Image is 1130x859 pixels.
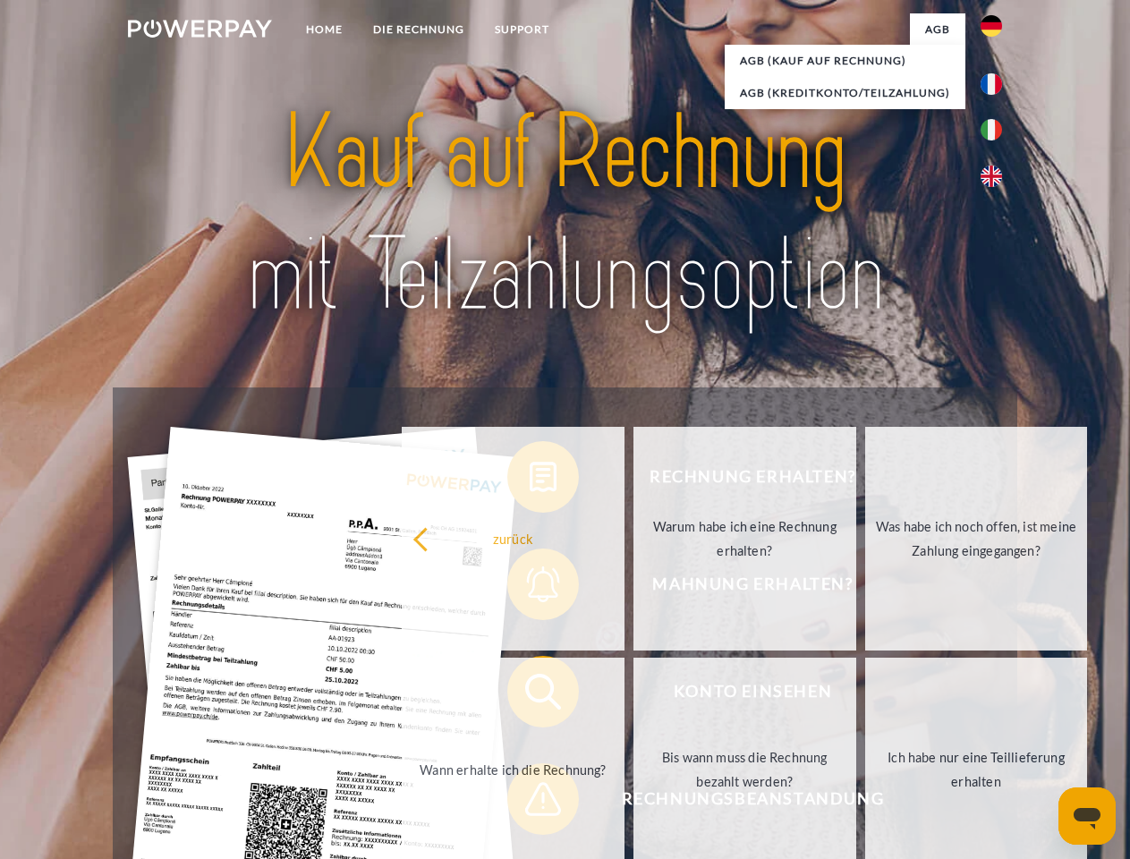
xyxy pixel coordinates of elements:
[358,13,480,46] a: DIE RECHNUNG
[412,526,614,550] div: zurück
[725,45,965,77] a: AGB (Kauf auf Rechnung)
[128,20,272,38] img: logo-powerpay-white.svg
[291,13,358,46] a: Home
[865,427,1088,651] a: Was habe ich noch offen, ist meine Zahlung eingegangen?
[981,119,1002,140] img: it
[876,515,1077,563] div: Was habe ich noch offen, ist meine Zahlung eingegangen?
[480,13,565,46] a: SUPPORT
[981,73,1002,95] img: fr
[981,15,1002,37] img: de
[171,86,959,343] img: title-powerpay_de.svg
[981,166,1002,187] img: en
[644,515,845,563] div: Warum habe ich eine Rechnung erhalten?
[725,77,965,109] a: AGB (Kreditkonto/Teilzahlung)
[910,13,965,46] a: agb
[1058,787,1116,845] iframe: Schaltfläche zum Öffnen des Messaging-Fensters
[412,757,614,781] div: Wann erhalte ich die Rechnung?
[644,745,845,794] div: Bis wann muss die Rechnung bezahlt werden?
[876,745,1077,794] div: Ich habe nur eine Teillieferung erhalten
